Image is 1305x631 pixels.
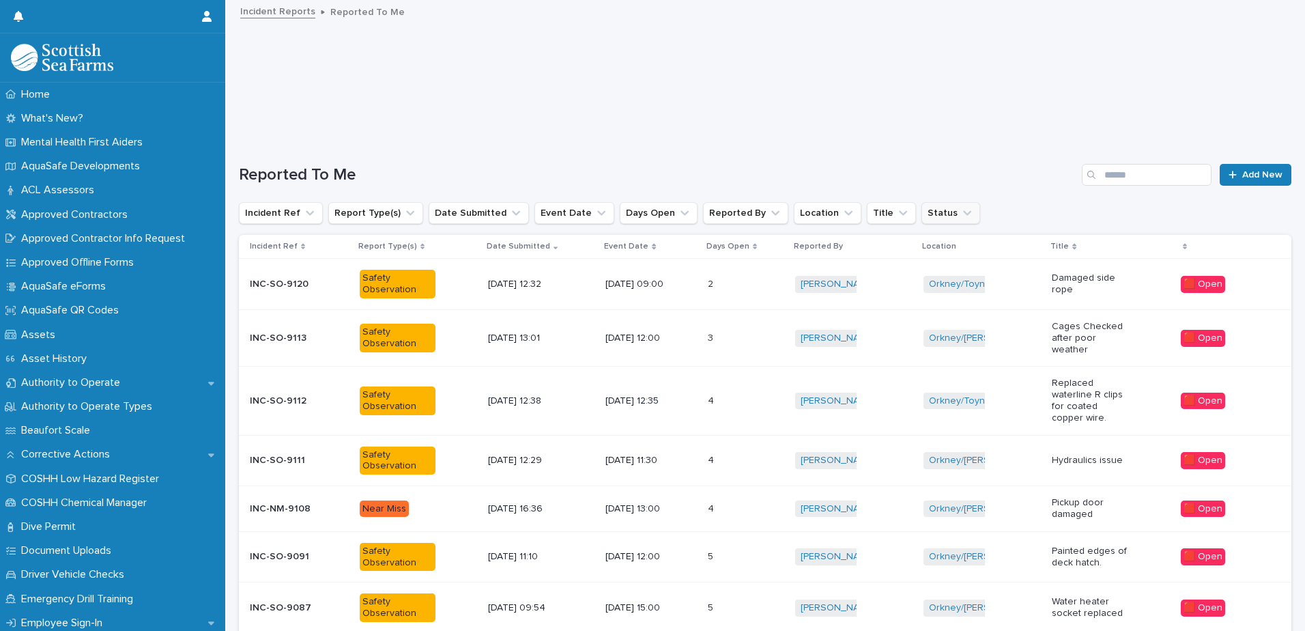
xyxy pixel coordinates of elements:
p: ACL Assessors [16,184,105,197]
p: Title [1050,239,1069,254]
p: 5 [708,600,716,614]
p: Incident Ref [250,239,298,254]
p: What's New? [16,112,94,125]
p: [DATE] 15:00 [605,602,681,614]
p: [DATE] 11:30 [605,455,681,466]
button: Date Submitted [429,202,529,224]
p: Emergency Drill Training [16,593,144,606]
div: Safety Observation [360,270,435,298]
div: 🟥 Open [1181,548,1225,565]
p: INC-SO-9087 [250,600,314,614]
p: Authority to Operate [16,376,131,389]
p: Days Open [706,239,749,254]
p: [DATE] 12:35 [605,395,681,407]
a: [PERSON_NAME] [801,279,875,290]
div: Near Miss [360,501,409,518]
p: Home [16,88,61,101]
p: Mental Health First Aiders [16,136,154,149]
p: Event Date [604,239,648,254]
p: Reported To Me [330,3,405,18]
p: INC-SO-9120 [250,276,311,290]
a: Incident Reports [240,3,315,18]
div: Safety Observation [360,593,435,622]
p: INC-SO-9112 [250,393,309,407]
a: [PERSON_NAME] [801,333,875,344]
p: Beaufort Scale [16,424,101,437]
div: 🟥 Open [1181,600,1225,617]
p: Driver Vehicle Checks [16,568,135,581]
p: Assets [16,328,66,341]
div: Safety Observation [360,543,435,572]
p: INC-SO-9111 [250,452,308,466]
div: Safety Observation [360,447,435,475]
a: Orkney/Toyness [929,279,1001,290]
button: Event Date [534,202,614,224]
p: Corrective Actions [16,448,121,461]
p: 4 [708,452,717,466]
button: Reported By [703,202,788,224]
p: [DATE] 11:10 [488,551,564,563]
p: Damaged side rope [1052,272,1128,296]
button: Incident Ref [239,202,323,224]
a: [PERSON_NAME] [801,455,875,466]
div: Safety Observation [360,387,435,415]
button: Report Type(s) [328,202,423,224]
div: 🟥 Open [1181,452,1225,469]
p: Approved Contractors [16,208,139,221]
p: [DATE] 13:00 [605,503,681,515]
p: Approved Offline Forms [16,256,145,269]
p: Approved Contractor Info Request [16,232,196,245]
p: Location [922,239,956,254]
span: Add New [1242,170,1282,180]
p: Authority to Operate Types [16,400,163,413]
p: 4 [708,501,717,515]
div: 🟥 Open [1181,330,1225,347]
p: [DATE] 16:36 [488,503,564,515]
a: Orkney/Toyness [929,395,1001,407]
a: Add New [1220,164,1291,186]
p: Painted edges of deck hatch. [1052,546,1128,569]
p: [DATE] 12:29 [488,455,564,466]
p: INC-SO-9113 [250,330,309,344]
p: AquaSafe Developments [16,160,151,173]
div: 🟥 Open [1181,393,1225,410]
div: 🟥 Open [1181,276,1225,293]
p: Dive Permit [16,520,87,533]
p: Cages Checked after poor weather [1052,321,1128,355]
p: Report Type(s) [358,239,417,254]
p: [DATE] 12:32 [488,279,564,290]
p: Hydraulics issue [1052,455,1128,466]
p: INC-NM-9108 [250,501,313,515]
p: Document Uploads [16,544,122,557]
p: [DATE] 09:54 [488,602,564,614]
button: Location [794,202,861,224]
tr: INC-SO-9111INC-SO-9111 Safety Observation[DATE] 12:29[DATE] 11:3044 [PERSON_NAME] Orkney/[PERSON_... [239,435,1291,486]
p: [DATE] 09:00 [605,279,681,290]
p: [DATE] 12:38 [488,395,564,407]
p: Replaced waterline R clips for coated copper wire. [1052,378,1128,423]
p: Reported By [794,239,843,254]
a: Orkney/[PERSON_NAME] Rock [929,602,1063,614]
a: Orkney/[PERSON_NAME] Rock [929,455,1063,466]
p: [DATE] 12:00 [605,551,681,563]
p: 2 [708,276,716,290]
p: Pickup door damaged [1052,497,1128,520]
div: Safety Observation [360,324,435,352]
h1: Reported To Me [239,165,1076,185]
p: 5 [708,548,716,563]
tr: INC-SO-9112INC-SO-9112 Safety Observation[DATE] 12:38[DATE] 12:3544 [PERSON_NAME] Orkney/Toyness ... [239,367,1291,435]
tr: INC-SO-9120INC-SO-9120 Safety Observation[DATE] 12:32[DATE] 09:0022 [PERSON_NAME] Orkney/Toyness ... [239,259,1291,310]
button: Days Open [620,202,698,224]
button: Status [921,202,980,224]
p: INC-SO-9091 [250,548,312,563]
a: [PERSON_NAME] [801,503,875,515]
a: Orkney/[PERSON_NAME] Rock [929,551,1063,563]
p: [DATE] 12:00 [605,333,681,344]
p: AquaSafe QR Codes [16,304,130,317]
a: Orkney/[PERSON_NAME] Rock [929,503,1063,515]
div: 🟥 Open [1181,501,1225,518]
input: Search [1082,164,1211,186]
a: [PERSON_NAME] [801,551,875,563]
tr: INC-SO-9113INC-SO-9113 Safety Observation[DATE] 13:01[DATE] 12:0033 [PERSON_NAME] Orkney/[PERSON_... [239,309,1291,366]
